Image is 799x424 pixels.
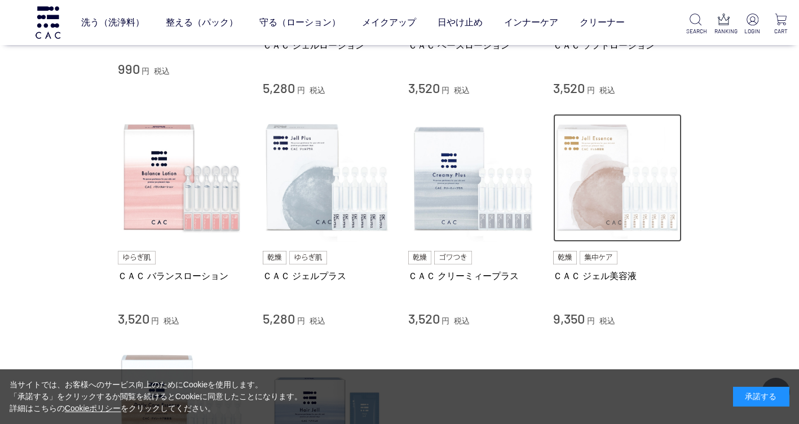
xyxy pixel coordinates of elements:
[587,86,595,95] span: 円
[442,86,449,95] span: 円
[263,114,391,242] img: ＣＡＣ ジェルプラス
[743,27,761,36] p: LOGIN
[118,310,149,326] span: 3,520
[310,316,325,325] span: 税込
[743,14,761,36] a: LOGIN
[164,316,179,325] span: 税込
[34,6,62,38] img: logo
[263,251,286,264] img: 乾燥
[454,86,470,95] span: 税込
[408,79,440,96] span: 3,520
[580,251,618,264] img: 集中ケア
[553,310,585,326] span: 9,350
[408,251,432,264] img: 乾燥
[118,270,246,282] a: ＣＡＣ バランスローション
[553,114,682,242] img: ＣＡＣ ジェル美容液
[438,7,483,38] a: 日やけ止め
[362,7,416,38] a: メイクアップ
[442,316,449,325] span: 円
[733,387,789,407] div: 承諾する
[504,7,558,38] a: インナーケア
[587,316,595,325] span: 円
[10,379,303,414] div: 当サイトでは、お客様へのサービス向上のためにCookieを使用します。 「承諾する」をクリックするか閲覧を続けるとCookieに同意したことになります。 詳細はこちらの をクリックしてください。
[166,7,238,38] a: 整える（パック）
[454,316,470,325] span: 税込
[686,27,704,36] p: SEARCH
[297,86,305,95] span: 円
[714,14,732,36] a: RANKING
[553,79,585,96] span: 3,520
[599,316,615,325] span: 税込
[599,86,615,95] span: 税込
[263,79,295,96] span: 5,280
[118,251,156,264] img: ゆらぎ肌
[289,251,328,264] img: ゆらぎ肌
[434,251,472,264] img: ゴワつき
[118,60,140,77] span: 990
[81,7,144,38] a: 洗う（洗浄料）
[297,316,305,325] span: 円
[772,27,790,36] p: CART
[118,114,246,242] img: ＣＡＣ バランスローション
[408,114,537,242] img: ＣＡＣ クリーミィープラス
[259,7,341,38] a: 守る（ローション）
[553,270,682,282] a: ＣＡＣ ジェル美容液
[714,27,732,36] p: RANKING
[408,310,440,326] span: 3,520
[580,7,625,38] a: クリーナー
[263,270,391,282] a: ＣＡＣ ジェルプラス
[686,14,704,36] a: SEARCH
[65,404,121,413] a: Cookieポリシー
[151,316,159,325] span: 円
[310,86,325,95] span: 税込
[263,310,295,326] span: 5,280
[553,251,577,264] img: 乾燥
[772,14,790,36] a: CART
[154,67,170,76] span: 税込
[142,67,149,76] span: 円
[408,270,537,282] a: ＣＡＣ クリーミィープラス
